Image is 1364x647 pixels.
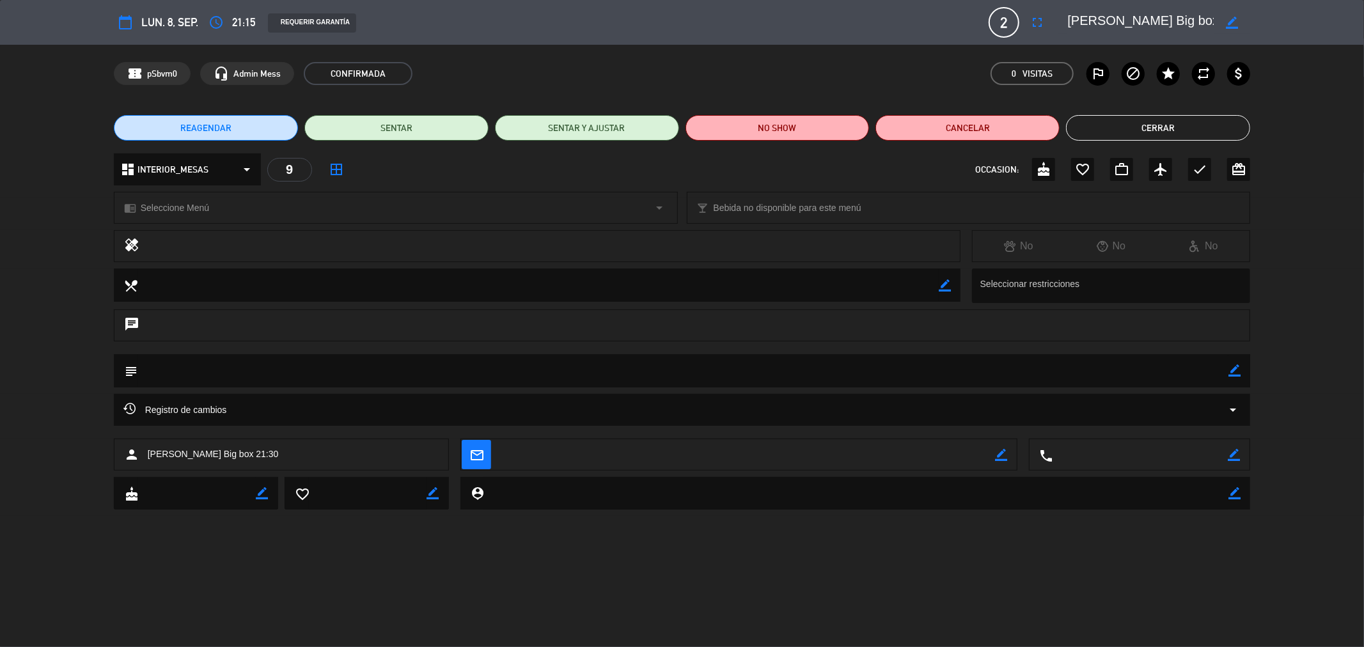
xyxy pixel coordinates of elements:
[295,487,309,501] i: favorite_border
[127,66,143,81] span: confirmation_number
[1228,364,1241,377] i: border_color
[118,15,133,30] i: calendar_today
[1075,162,1090,177] i: favorite_border
[239,162,255,177] i: arrow_drop_down
[124,237,139,255] i: healing
[1226,17,1238,29] i: border_color
[1153,162,1168,177] i: airplanemode_active
[124,316,139,334] i: chat
[1161,66,1176,81] i: star
[1228,487,1241,499] i: border_color
[114,11,137,34] button: calendar_today
[427,487,439,499] i: border_color
[214,66,229,81] i: headset_mic
[124,202,136,214] i: chrome_reader_mode
[1114,162,1129,177] i: work_outline
[714,201,861,215] span: Bebida no disponible para este menú
[232,13,255,32] span: 21:15
[304,62,412,85] span: CONFIRMADA
[470,486,484,500] i: person_pin
[141,201,209,215] span: Seleccione Menú
[995,449,1007,461] i: border_color
[137,162,208,177] span: INTERIOR_MESAS
[1036,162,1051,177] i: cake
[256,487,268,499] i: border_color
[208,15,224,30] i: access_time
[1157,238,1250,254] div: No
[205,11,228,34] button: access_time
[495,115,679,141] button: SENTAR Y AJUSTAR
[1065,238,1157,254] div: No
[652,200,668,215] i: arrow_drop_down
[1231,66,1246,81] i: attach_money
[973,238,1065,254] div: No
[123,402,227,417] span: Registro de cambios
[120,162,136,177] i: dashboard
[1039,448,1053,462] i: local_phone
[939,279,951,292] i: border_color
[1225,402,1241,417] i: arrow_drop_down
[123,278,137,292] i: local_dining
[148,447,279,462] span: [PERSON_NAME] Big box 21:30
[304,115,489,141] button: SENTAR
[1228,449,1240,461] i: border_color
[1012,66,1016,81] span: 0
[141,13,198,32] span: lun. 8, sep.
[268,13,356,33] div: REQUERIR GARANTÍA
[697,202,709,214] i: local_bar
[267,158,312,182] div: 9
[1090,66,1106,81] i: outlined_flag
[124,487,138,501] i: cake
[1231,162,1246,177] i: card_giftcard
[123,364,137,378] i: subject
[124,447,139,462] i: person
[989,7,1019,38] span: 2
[686,115,870,141] button: NO SHOW
[1026,11,1049,34] button: fullscreen
[233,66,281,81] span: Admin Mess
[1125,66,1141,81] i: block
[147,66,177,81] span: pSbvm0
[1023,66,1053,81] em: Visitas
[1192,162,1207,177] i: check
[875,115,1060,141] button: Cancelar
[1196,66,1211,81] i: repeat
[975,162,1019,177] span: OCCASION:
[1030,15,1045,30] i: fullscreen
[1066,115,1250,141] button: Cerrar
[114,115,298,141] button: REAGENDAR
[469,448,483,462] i: mail_outline
[329,162,344,177] i: border_all
[180,121,231,135] span: REAGENDAR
